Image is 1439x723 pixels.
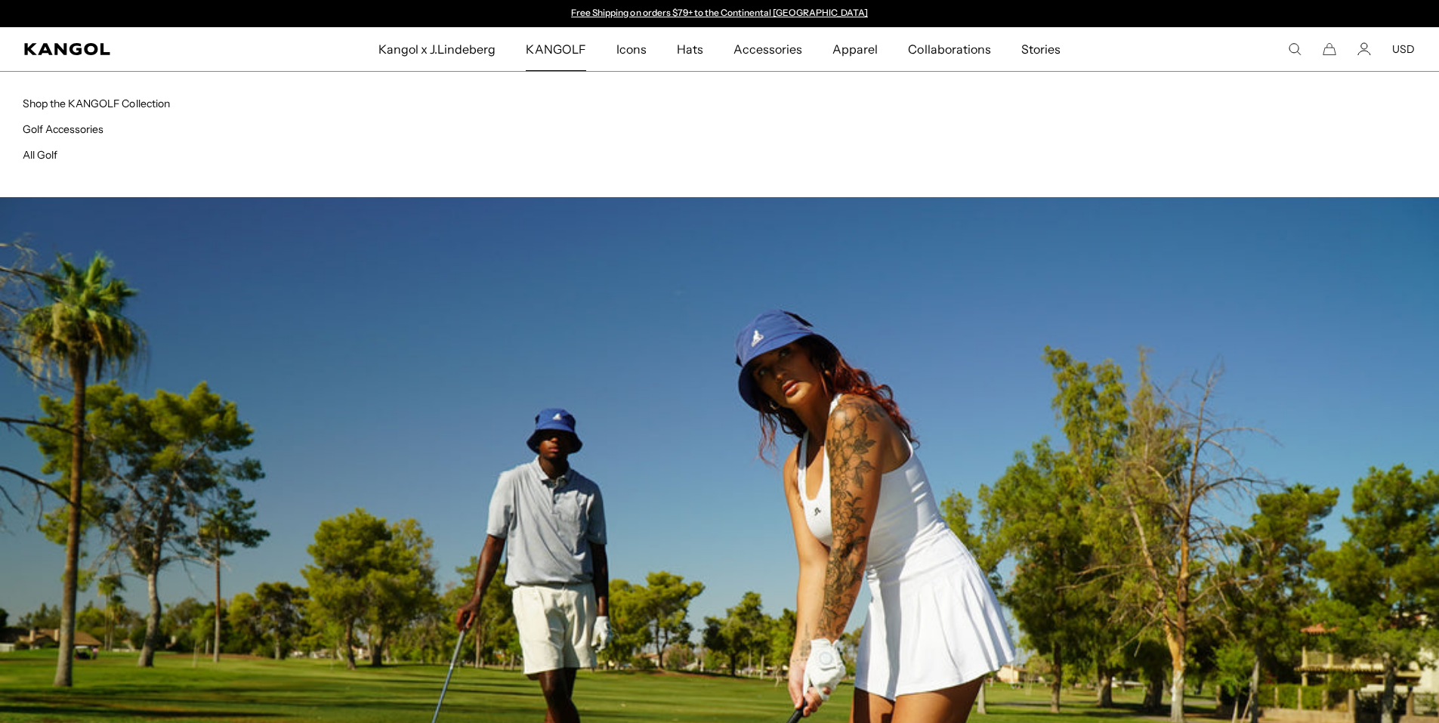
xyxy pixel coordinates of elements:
a: Shop the KANGOLF Collection [23,97,170,110]
a: Icons [601,27,662,71]
a: Kangol x J.Lindeberg [363,27,511,71]
a: Stories [1006,27,1076,71]
a: Kangol [24,43,250,55]
slideshow-component: Announcement bar [564,8,875,20]
a: Collaborations [893,27,1005,71]
span: Stories [1021,27,1061,71]
summary: Search here [1288,42,1302,56]
a: KANGOLF [511,27,601,71]
a: Golf Accessories [23,122,103,136]
a: Accessories [718,27,817,71]
span: Accessories [733,27,802,71]
a: Hats [662,27,718,71]
a: Free Shipping on orders $79+ to the Continental [GEOGRAPHIC_DATA] [571,7,868,18]
span: Icons [616,27,647,71]
span: Hats [677,27,703,71]
a: Account [1357,42,1371,56]
div: Announcement [564,8,875,20]
span: KANGOLF [526,27,585,71]
div: 1 of 2 [564,8,875,20]
button: Cart [1323,42,1336,56]
span: Kangol x J.Lindeberg [378,27,496,71]
span: Collaborations [908,27,990,71]
button: USD [1392,42,1415,56]
a: All Golf [23,148,57,162]
span: Apparel [832,27,878,71]
a: Apparel [817,27,893,71]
